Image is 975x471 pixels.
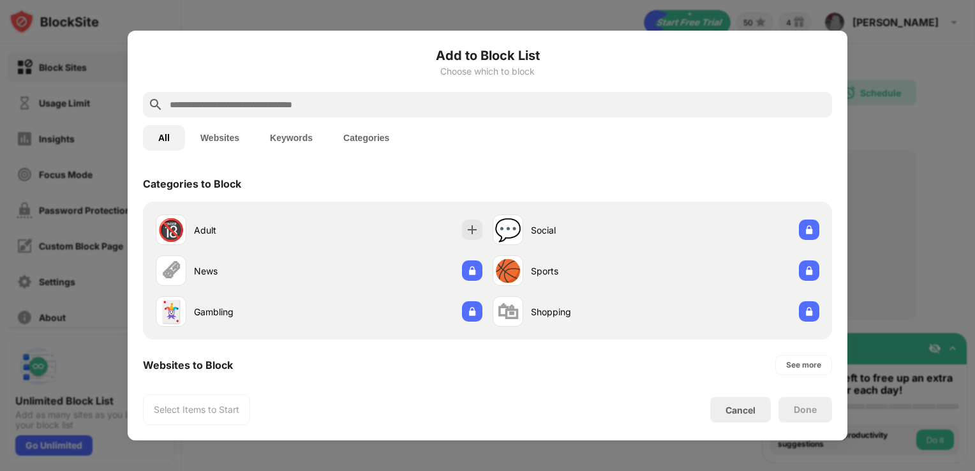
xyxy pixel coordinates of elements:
[531,305,656,318] div: Shopping
[726,405,755,415] div: Cancel
[531,264,656,278] div: Sports
[194,223,319,237] div: Adult
[495,258,521,284] div: 🏀
[148,97,163,112] img: search.svg
[194,264,319,278] div: News
[158,217,184,243] div: 🔞
[328,125,405,151] button: Categories
[160,258,182,284] div: 🗞
[143,359,233,371] div: Websites to Block
[495,217,521,243] div: 💬
[143,46,832,65] h6: Add to Block List
[143,177,241,190] div: Categories to Block
[794,405,817,415] div: Done
[194,305,319,318] div: Gambling
[786,359,821,371] div: See more
[143,66,832,77] div: Choose which to block
[154,403,239,416] div: Select Items to Start
[185,125,255,151] button: Websites
[143,125,185,151] button: All
[531,223,656,237] div: Social
[497,299,519,325] div: 🛍
[158,299,184,325] div: 🃏
[255,125,328,151] button: Keywords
